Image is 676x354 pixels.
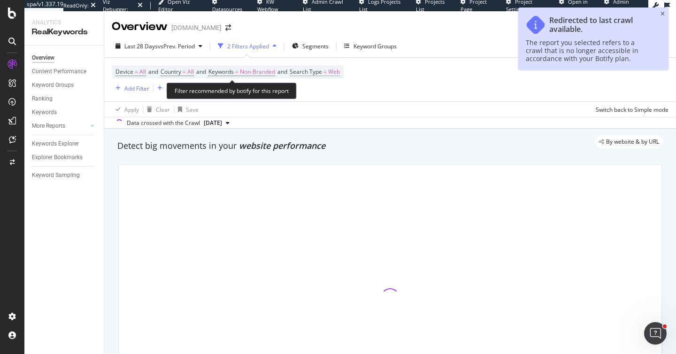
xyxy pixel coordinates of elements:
[135,68,138,76] span: =
[171,23,222,32] div: [DOMAIN_NAME]
[592,102,668,117] button: Switch back to Simple mode
[148,68,158,76] span: and
[196,68,206,76] span: and
[186,106,199,114] div: Save
[124,42,158,50] span: Last 28 Days
[32,67,86,77] div: Content Performance
[167,83,297,99] div: Filter recommended by botify for this report
[32,153,97,162] a: Explorer Bookmarks
[606,139,659,145] span: By website & by URL
[323,68,327,76] span: =
[227,42,269,50] div: 2 Filters Applied
[174,102,199,117] button: Save
[32,80,74,90] div: Keyword Groups
[32,139,79,149] div: Keywords Explorer
[32,67,97,77] a: Content Performance
[290,68,322,76] span: Search Type
[661,11,665,17] div: close toast
[124,85,149,92] div: Add Filter
[240,65,275,78] span: Non-Branded
[32,170,97,180] a: Keyword Sampling
[112,19,168,35] div: Overview
[32,170,80,180] div: Keyword Sampling
[161,68,181,76] span: Country
[32,53,54,63] div: Overview
[288,38,332,54] button: Segments
[214,38,280,54] button: 2 Filters Applied
[595,135,663,148] div: legacy label
[124,106,139,114] div: Apply
[235,68,238,76] span: =
[115,68,133,76] span: Device
[32,121,88,131] a: More Reports
[183,68,186,76] span: =
[112,83,149,94] button: Add Filter
[32,139,97,149] a: Keywords Explorer
[328,65,340,78] span: Web
[158,42,195,50] span: vs Prev. Period
[32,53,97,63] a: Overview
[225,24,231,31] div: arrow-right-arrow-left
[112,38,206,54] button: Last 28 DaysvsPrev. Period
[187,65,194,78] span: All
[139,65,146,78] span: All
[302,42,329,50] span: Segments
[526,38,652,62] div: The report you selected refers to a crawl that is no longer accessible in accordance with your Bo...
[212,6,242,13] span: Datasources
[32,94,53,104] div: Ranking
[127,119,200,127] div: Data crossed with the Crawl
[340,38,400,54] button: Keyword Groups
[32,19,96,27] div: Analytics
[32,80,97,90] a: Keyword Groups
[32,121,65,131] div: More Reports
[154,83,209,94] button: Add Filter Group
[32,27,96,38] div: RealKeywords
[200,117,233,129] button: [DATE]
[596,106,668,114] div: Switch back to Simple mode
[32,108,57,117] div: Keywords
[549,16,652,34] div: Redirected to last crawl available.
[112,102,139,117] button: Apply
[143,102,170,117] button: Clear
[204,119,222,127] span: 2025 Aug. 25th
[208,68,234,76] span: Keywords
[277,68,287,76] span: and
[644,322,667,345] iframe: Intercom live chat
[63,2,89,9] div: ReadOnly:
[32,94,97,104] a: Ranking
[353,42,397,50] div: Keyword Groups
[32,108,97,117] a: Keywords
[32,153,83,162] div: Explorer Bookmarks
[156,106,170,114] div: Clear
